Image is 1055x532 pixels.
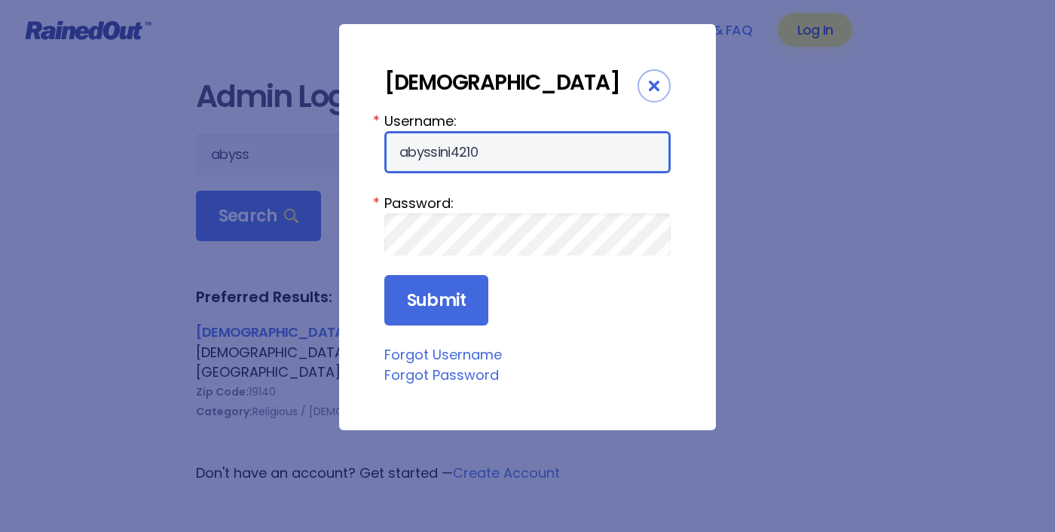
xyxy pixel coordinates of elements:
a: Forgot Password [384,365,499,384]
div: [DEMOGRAPHIC_DATA] [384,69,638,96]
div: Close [638,69,671,102]
label: Password: [384,193,671,213]
a: Forgot Username [384,345,502,364]
input: Submit [384,275,488,326]
label: Username: [384,111,671,131]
